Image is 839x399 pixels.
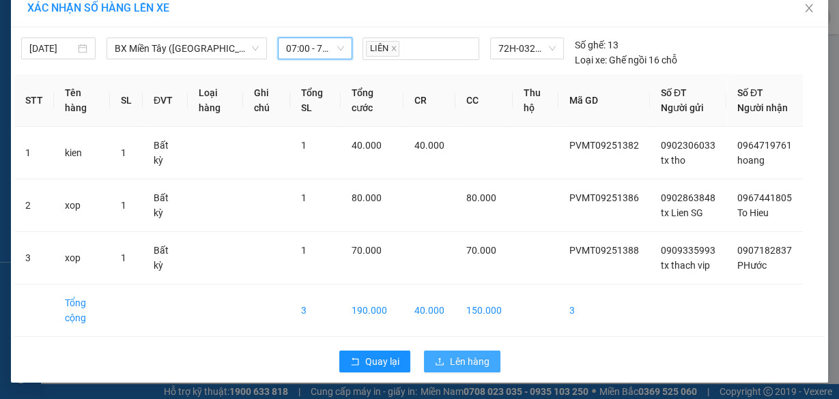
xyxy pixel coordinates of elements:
div: 0907182837 [117,61,234,80]
span: close [804,3,814,14]
th: Tổng SL [290,74,341,127]
span: 0902863848 [661,192,715,203]
span: 40.000 [352,140,382,151]
div: 13 [575,38,618,53]
span: PVMT09251388 [569,245,639,256]
span: 1 [121,147,126,158]
button: uploadLên hàng [424,351,500,372]
span: upload [435,357,444,368]
span: 0902306033 [661,140,715,151]
th: CR [403,74,455,127]
div: 0909335993 [12,61,107,80]
th: Ghi chú [243,74,290,127]
span: PVMT09251382 [569,140,639,151]
td: 190.000 [341,284,403,337]
span: BX Miền Tây (Hàng Ngoài) [115,38,259,59]
span: Số ghế: [575,38,606,53]
span: 1 [121,252,126,263]
th: Mã GD [558,74,650,127]
span: Loại xe: [575,53,607,68]
div: PV Miền Tây [12,12,107,44]
td: 40.000 [403,284,455,337]
div: PHước [117,44,234,61]
input: 13/09/2025 [29,41,75,56]
span: ẹo ông từ [137,80,223,104]
th: Loại hàng [188,74,243,127]
span: LIÊN [366,41,399,57]
td: Bất kỳ [143,232,188,284]
div: HANG NGOAI [117,12,234,44]
td: kien [54,127,110,179]
span: XÁC NHẬN SỐ HÀNG LÊN XE [27,1,169,14]
th: Tên hàng [54,74,110,127]
span: tx Lien SG [661,207,703,218]
span: 80.000 [352,192,382,203]
span: 0967441805 [737,192,792,203]
td: Bất kỳ [143,127,188,179]
div: tx thach vip [12,44,107,61]
span: 07:00 - 72H-032.48 [286,38,344,59]
span: Số ĐT [661,87,687,98]
span: PHước [737,260,767,271]
td: 150.000 [455,284,513,337]
span: 80.000 [466,192,496,203]
span: PVMT09251386 [569,192,639,203]
span: 70.000 [352,245,382,256]
span: 70.000 [466,245,496,256]
span: 0909335993 [661,245,715,256]
th: CC [455,74,513,127]
span: close [390,45,397,52]
span: hoang [737,155,765,166]
td: 1 [14,127,54,179]
span: tx thach vip [661,260,710,271]
span: Lên hàng [450,354,489,369]
span: 0964719761 [737,140,792,151]
span: To Hieu [737,207,769,218]
td: 3 [14,232,54,284]
span: 1 [301,192,307,203]
td: xop [54,232,110,284]
div: 0913924515 a Thong [12,80,107,113]
span: 0907182837 [737,245,792,256]
td: 3 [558,284,650,337]
span: Gửi: [12,13,33,27]
th: Thu hộ [513,74,558,127]
button: rollbackQuay lại [339,351,410,372]
span: 1 [301,140,307,151]
th: ĐVT [143,74,188,127]
th: Tổng cước [341,74,403,127]
span: 1 [301,245,307,256]
span: Nhận: [117,13,149,27]
span: 1 [121,200,126,211]
span: 72H-032.48 [498,38,556,59]
span: Số ĐT [737,87,763,98]
span: Quay lại [365,354,399,369]
span: down [251,44,259,53]
span: DĐ: [117,87,137,102]
td: 2 [14,179,54,232]
td: Tổng cộng [54,284,110,337]
td: Bất kỳ [143,179,188,232]
div: Ghế ngồi 16 chỗ [575,53,677,68]
td: xop [54,179,110,232]
span: tx tho [661,155,685,166]
span: rollback [350,357,360,368]
span: Người nhận [737,102,788,113]
th: STT [14,74,54,127]
span: 40.000 [414,140,444,151]
span: Người gửi [661,102,704,113]
th: SL [110,74,143,127]
td: 3 [290,284,341,337]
